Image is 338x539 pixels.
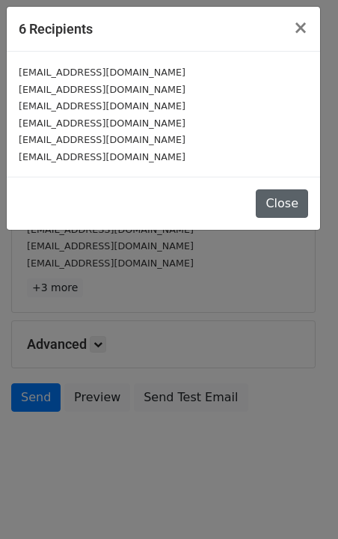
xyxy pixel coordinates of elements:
[19,134,185,145] small: [EMAIL_ADDRESS][DOMAIN_NAME]
[256,189,308,218] button: Close
[19,67,185,78] small: [EMAIL_ADDRESS][DOMAIN_NAME]
[19,100,185,112] small: [EMAIL_ADDRESS][DOMAIN_NAME]
[19,118,185,129] small: [EMAIL_ADDRESS][DOMAIN_NAME]
[19,84,185,95] small: [EMAIL_ADDRESS][DOMAIN_NAME]
[281,7,320,49] button: Close
[19,151,185,162] small: [EMAIL_ADDRESS][DOMAIN_NAME]
[293,17,308,38] span: ×
[19,19,93,39] h5: 6 Recipients
[263,467,338,539] iframe: Chat Widget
